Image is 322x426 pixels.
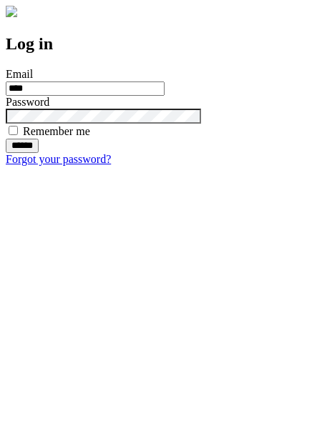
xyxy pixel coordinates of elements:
label: Remember me [23,125,90,137]
img: logo-4e3dc11c47720685a147b03b5a06dd966a58ff35d612b21f08c02c0306f2b779.png [6,6,17,17]
a: Forgot your password? [6,153,111,165]
h2: Log in [6,34,316,54]
label: Email [6,68,33,80]
label: Password [6,96,49,108]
